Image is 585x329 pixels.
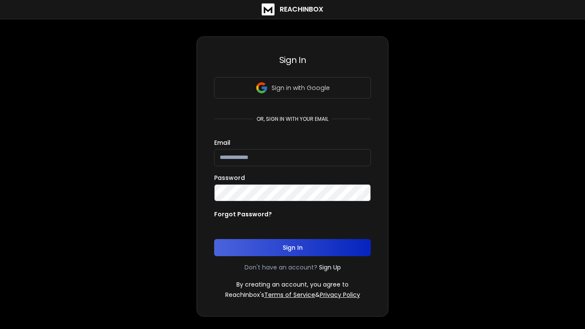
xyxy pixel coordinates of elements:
a: ReachInbox [262,3,323,15]
button: Sign In [214,239,371,256]
img: logo [262,3,275,15]
p: By creating an account, you agree to [236,280,349,289]
a: Sign Up [319,263,341,272]
p: ReachInbox's & [225,290,360,299]
label: Password [214,175,245,181]
label: Email [214,140,230,146]
h3: Sign In [214,54,371,66]
p: Sign in with Google [272,84,330,92]
p: Don't have an account? [245,263,317,272]
a: Privacy Policy [320,290,360,299]
h1: ReachInbox [280,4,323,15]
a: Terms of Service [264,290,315,299]
p: or, sign in with your email [253,116,332,123]
p: Forgot Password? [214,210,272,218]
button: Sign in with Google [214,77,371,99]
